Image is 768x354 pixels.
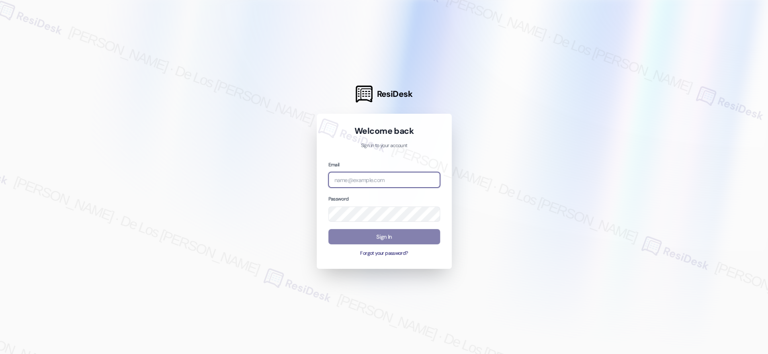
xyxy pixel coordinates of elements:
[328,172,440,188] input: name@example.com
[328,196,349,202] label: Password
[328,142,440,149] p: Sign in to your account
[328,125,440,137] h1: Welcome back
[328,162,340,168] label: Email
[328,229,440,245] button: Sign In
[356,86,373,102] img: ResiDesk Logo
[328,250,440,257] button: Forgot your password?
[377,88,412,100] span: ResiDesk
